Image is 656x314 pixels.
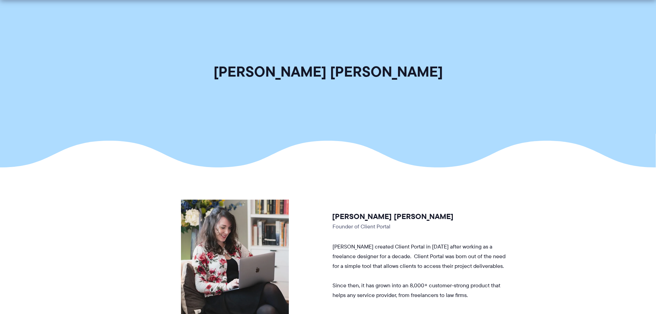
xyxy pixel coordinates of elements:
h1: [PERSON_NAME] [PERSON_NAME] [214,62,443,81]
h3: [PERSON_NAME] [PERSON_NAME] [332,212,506,221]
p: Founder of Client Portal [333,222,506,232]
span: Since then, it has grown into an 8,000+ customer-strong product that helps any service provider, ... [333,281,500,299]
span: [PERSON_NAME] created Client Portal in [DATE] after working as a freelance designer for a decade.... [333,243,506,270]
